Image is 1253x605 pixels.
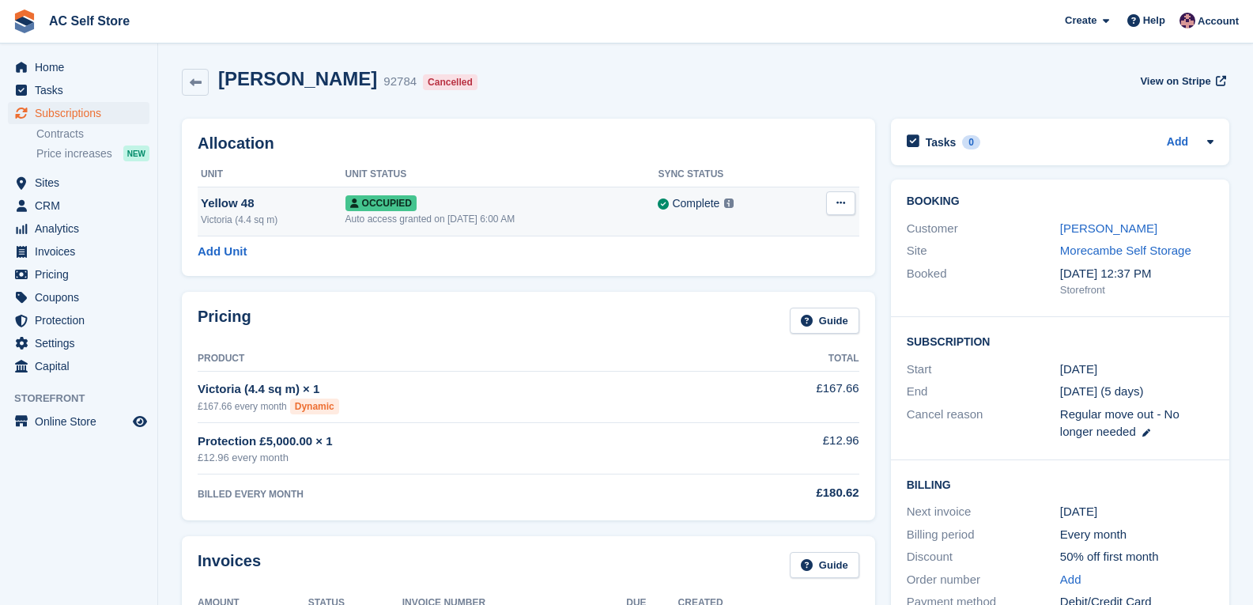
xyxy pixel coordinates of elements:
[705,423,859,475] td: £12.96
[907,242,1060,260] div: Site
[198,487,705,501] div: BILLED EVERY MONTH
[35,217,130,240] span: Analytics
[907,476,1213,492] h2: Billing
[35,56,130,78] span: Home
[1060,282,1213,298] div: Storefront
[123,146,149,161] div: NEW
[198,134,859,153] h2: Allocation
[35,309,130,331] span: Protection
[705,346,859,372] th: Total
[218,68,377,89] h2: [PERSON_NAME]
[8,56,149,78] a: menu
[130,412,149,431] a: Preview store
[198,346,705,372] th: Product
[1167,134,1188,152] a: Add
[198,380,705,399] div: Victoria (4.4 sq m) × 1
[1060,503,1213,521] div: [DATE]
[790,552,859,578] a: Guide
[907,548,1060,566] div: Discount
[1065,13,1096,28] span: Create
[383,73,417,91] div: 92784
[35,355,130,377] span: Capital
[8,79,149,101] a: menu
[907,265,1060,298] div: Booked
[1134,68,1229,94] a: View on Stripe
[705,484,859,502] div: £180.62
[790,308,859,334] a: Guide
[35,172,130,194] span: Sites
[198,308,251,334] h2: Pricing
[1198,13,1239,29] span: Account
[8,286,149,308] a: menu
[35,102,130,124] span: Subscriptions
[1060,361,1097,379] time: 2025-06-28 00:00:00 UTC
[198,162,345,187] th: Unit
[1060,571,1081,589] a: Add
[1060,384,1144,398] span: [DATE] (5 days)
[907,571,1060,589] div: Order number
[907,195,1213,208] h2: Booking
[8,217,149,240] a: menu
[1179,13,1195,28] img: Ted Cox
[1060,221,1157,235] a: [PERSON_NAME]
[8,263,149,285] a: menu
[962,135,980,149] div: 0
[8,172,149,194] a: menu
[8,332,149,354] a: menu
[36,127,149,142] a: Contracts
[290,399,339,414] div: Dynamic
[1060,244,1191,257] a: Morecambe Self Storage
[345,212,659,226] div: Auto access granted on [DATE] 6:00 AM
[35,286,130,308] span: Coupons
[198,552,261,578] h2: Invoices
[35,79,130,101] span: Tasks
[14,391,157,406] span: Storefront
[907,526,1060,544] div: Billing period
[1060,526,1213,544] div: Every month
[35,240,130,263] span: Invoices
[724,199,734,208] img: icon-info-grey-7440780725fd019a000dd9b08b2336e03edf1995a4989e88bcd33f0948082b44.svg
[198,243,247,261] a: Add Unit
[1140,74,1210,89] span: View on Stripe
[201,213,345,227] div: Victoria (4.4 sq m)
[658,162,798,187] th: Sync Status
[8,195,149,217] a: menu
[8,410,149,433] a: menu
[8,102,149,124] a: menu
[36,146,112,161] span: Price increases
[201,195,345,213] div: Yellow 48
[35,410,130,433] span: Online Store
[345,195,417,211] span: Occupied
[8,240,149,263] a: menu
[423,74,477,90] div: Cancelled
[36,145,149,162] a: Price increases NEW
[35,332,130,354] span: Settings
[672,195,719,212] div: Complete
[43,8,136,34] a: AC Self Store
[1060,265,1213,283] div: [DATE] 12:37 PM
[907,361,1060,379] div: Start
[35,263,130,285] span: Pricing
[907,333,1213,349] h2: Subscription
[1143,13,1165,28] span: Help
[198,399,705,414] div: £167.66 every month
[8,309,149,331] a: menu
[1060,407,1179,439] span: Regular move out - No longer needed
[198,450,705,466] div: £12.96 every month
[926,135,957,149] h2: Tasks
[1060,548,1213,566] div: 50% off first month
[35,195,130,217] span: CRM
[907,406,1060,441] div: Cancel reason
[907,220,1060,238] div: Customer
[345,162,659,187] th: Unit Status
[705,371,859,422] td: £167.66
[907,383,1060,401] div: End
[907,503,1060,521] div: Next invoice
[8,355,149,377] a: menu
[198,433,705,451] div: Protection £5,000.00 × 1
[13,9,36,33] img: stora-icon-8386f47178a22dfd0bd8f6a31ec36ba5ce8667c1dd55bd0f319d3a0aa187defe.svg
